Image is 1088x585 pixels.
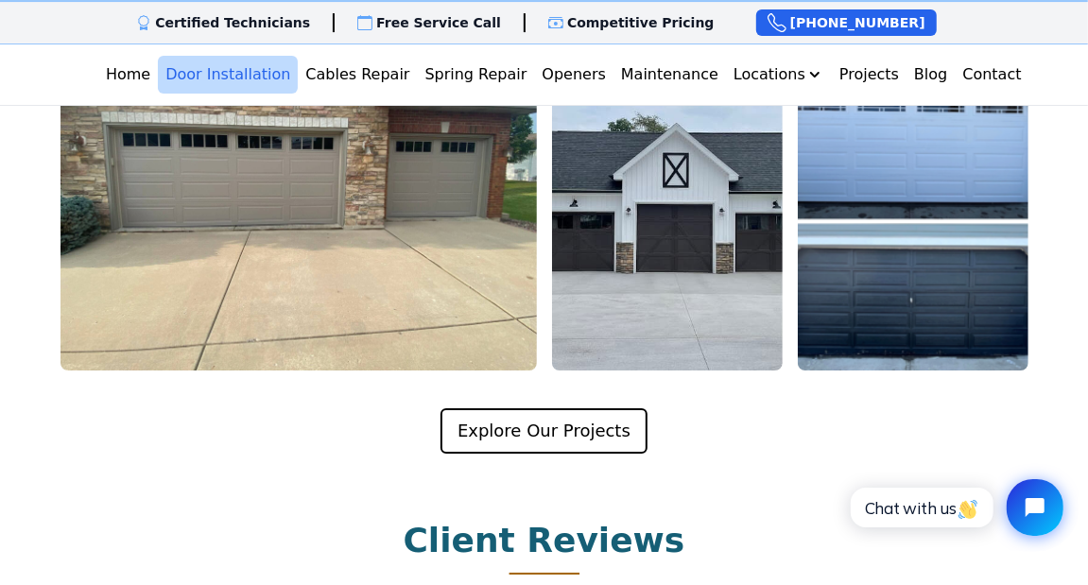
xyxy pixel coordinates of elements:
[376,13,501,32] p: Free Service Call
[830,463,1079,552] iframe: Tidio Chat
[440,408,648,454] a: Explore Our Projects
[552,60,783,370] img: garage door installation service
[832,56,907,94] a: Projects
[955,56,1028,94] a: Contact
[534,56,613,94] a: Openers
[613,56,726,94] a: Maintenance
[726,56,832,94] button: Locations
[60,13,537,370] img: garage door installers calgary
[418,56,535,94] a: Spring Repair
[298,56,417,94] a: Cables Repair
[404,522,685,559] h2: Client Reviews
[155,13,310,32] p: Certified Technicians
[158,56,298,94] a: Door Installation
[907,56,955,94] a: Blog
[98,56,158,94] a: Home
[798,60,1028,370] img: garage door installation company
[567,13,715,32] p: Competitive Pricing
[756,9,937,36] a: [PHONE_NUMBER]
